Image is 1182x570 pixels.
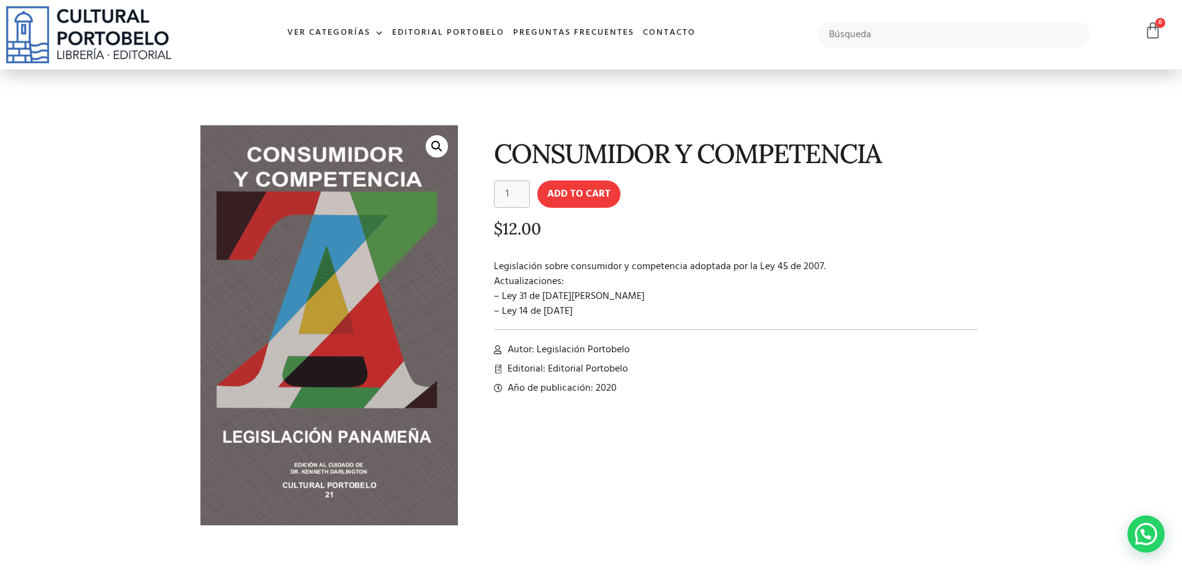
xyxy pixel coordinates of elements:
button: Add to cart [537,180,620,208]
a: Contacto [638,20,700,47]
span: Autor: Legislación Portobelo [504,342,630,357]
input: Product quantity [494,180,530,208]
div: Contactar por WhatsApp [1127,515,1165,553]
a: Editorial Portobelo [388,20,509,47]
span: $ [494,218,503,239]
a: Ver Categorías [283,20,388,47]
p: Legislación sobre consumidor y competencia adoptada por la Ley 45 de 2007. Actualizaciones: – Ley... [494,259,978,319]
h1: CONSUMIDOR Y COMPETENCIA [494,139,978,168]
span: Editorial: Editorial Portobelo [504,362,628,376]
span: Año de publicación: 2020 [504,381,617,396]
input: Búsqueda [818,22,1091,48]
bdi: 12.00 [494,218,541,239]
span: 0 [1155,18,1165,28]
a: 0 [1144,22,1162,40]
a: Preguntas frecuentes [509,20,638,47]
a: 🔍 [426,135,448,158]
